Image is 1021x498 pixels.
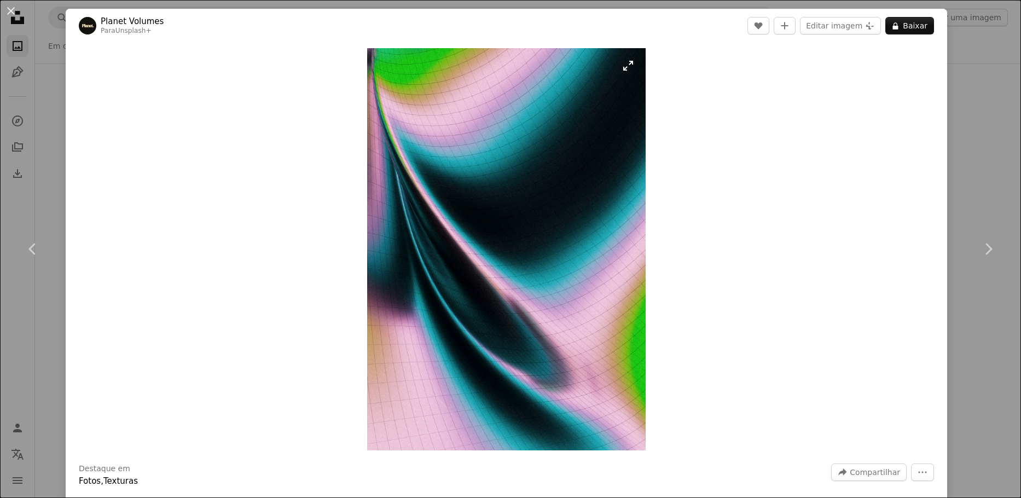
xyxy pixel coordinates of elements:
[885,17,934,34] button: Baixar
[747,17,769,34] button: Curtir
[101,27,164,36] div: Para
[101,16,164,27] a: Planet Volumes
[800,17,881,34] button: Editar imagem
[367,48,645,450] button: Ampliar esta imagem
[774,17,796,34] button: Adicionar à coleção
[850,464,900,480] span: Compartilhar
[79,464,130,474] h3: Destaque em
[367,48,645,450] img: Linhas fluidas abstratas e coloridas criam um design artístico.
[955,196,1021,302] a: Próximo
[103,476,138,486] a: Texturas
[101,476,103,486] span: ,
[79,17,96,34] img: Ir para o perfil de Planet Volumes
[79,476,101,486] a: Fotos
[115,27,152,34] a: Unsplash+
[831,464,907,481] button: Compartilhar esta imagem
[911,464,934,481] button: Mais ações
